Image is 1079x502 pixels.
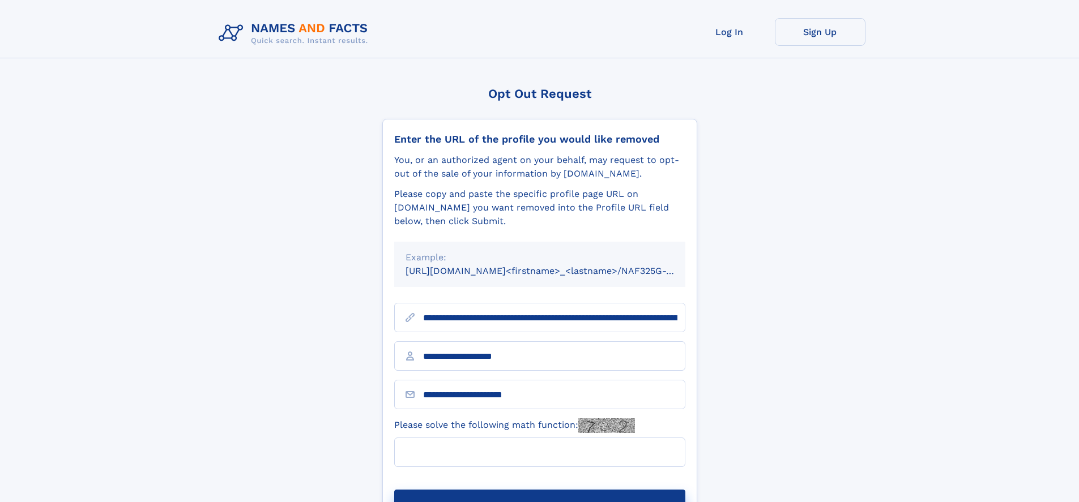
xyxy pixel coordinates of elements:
small: [URL][DOMAIN_NAME]<firstname>_<lastname>/NAF325G-xxxxxxxx [406,265,707,276]
div: Opt Out Request [382,87,697,101]
a: Log In [684,18,775,46]
div: Please copy and paste the specific profile page URL on [DOMAIN_NAME] you want removed into the Pr... [394,187,685,228]
div: Example: [406,251,674,264]
label: Please solve the following math function: [394,418,635,433]
div: You, or an authorized agent on your behalf, may request to opt-out of the sale of your informatio... [394,153,685,181]
div: Enter the URL of the profile you would like removed [394,133,685,145]
img: Logo Names and Facts [214,18,377,49]
a: Sign Up [775,18,865,46]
